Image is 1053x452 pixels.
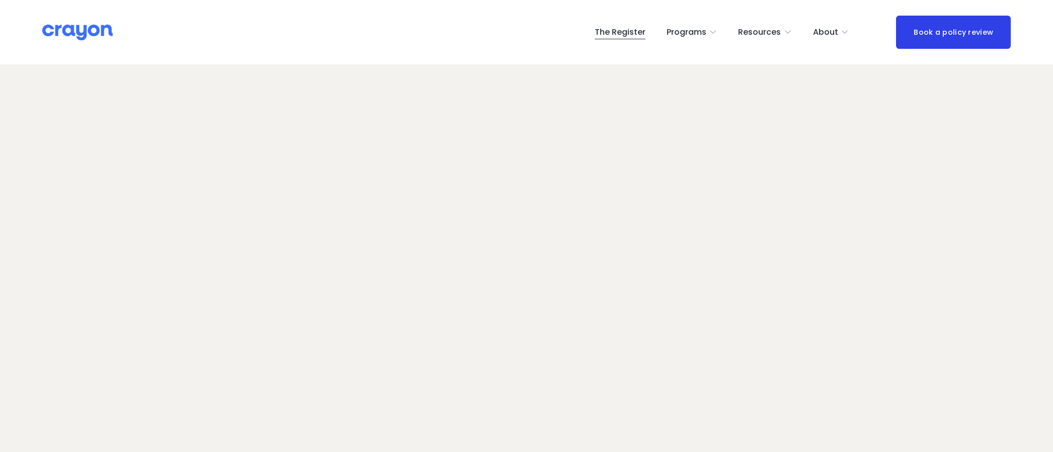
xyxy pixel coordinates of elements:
span: Resources [738,25,781,40]
a: Book a policy review [896,16,1011,48]
span: About [813,25,838,40]
a: The Register [595,24,645,40]
a: folder dropdown [738,24,792,40]
span: Programs [667,25,706,40]
a: folder dropdown [813,24,849,40]
a: folder dropdown [667,24,717,40]
img: Crayon [42,24,113,41]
